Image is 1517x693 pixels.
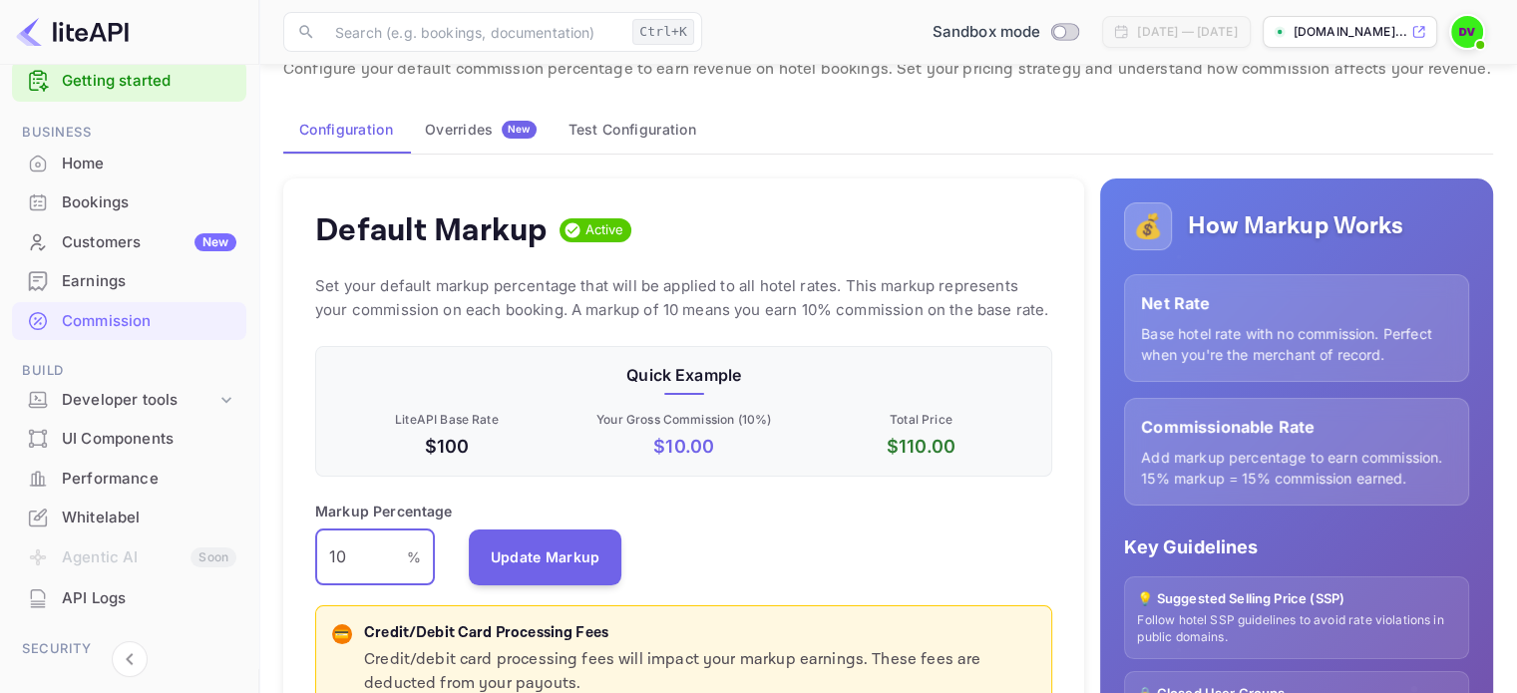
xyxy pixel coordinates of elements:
[12,302,246,339] a: Commission
[12,383,246,418] div: Developer tools
[62,231,236,254] div: Customers
[469,529,622,585] button: Update Markup
[12,579,246,616] a: API Logs
[62,468,236,491] div: Performance
[502,123,537,136] span: New
[323,12,624,52] input: Search (e.g. bookings, documentation)
[807,433,1036,460] p: $ 110.00
[12,499,246,535] a: Whitelabel
[62,191,236,214] div: Bookings
[12,122,246,144] span: Business
[332,433,562,460] p: $100
[62,507,236,529] div: Whitelabel
[112,641,148,677] button: Collapse navigation
[577,220,632,240] span: Active
[569,433,799,460] p: $ 10.00
[332,411,562,429] p: LiteAPI Base Rate
[569,411,799,429] p: Your Gross Commission ( 10 %)
[807,411,1036,429] p: Total Price
[553,106,712,154] button: Test Configuration
[925,21,1087,44] div: Switch to Production mode
[12,460,246,499] div: Performance
[12,579,246,618] div: API Logs
[62,668,236,691] div: Team management
[62,389,216,412] div: Developer tools
[332,363,1035,387] p: Quick Example
[12,145,246,183] div: Home
[1141,291,1452,315] p: Net Rate
[12,499,246,537] div: Whitelabel
[1294,23,1407,41] p: [DOMAIN_NAME]...
[12,638,246,660] span: Security
[1451,16,1483,48] img: Dongo Victory
[1124,533,1469,560] p: Key Guidelines
[334,625,349,643] p: 💳
[632,19,694,45] div: Ctrl+K
[62,587,236,610] div: API Logs
[1188,210,1402,242] h5: How Markup Works
[364,622,1035,645] p: Credit/Debit Card Processing Fees
[62,70,236,93] a: Getting started
[315,210,548,250] h4: Default Markup
[62,270,236,293] div: Earnings
[194,233,236,251] div: New
[12,420,246,459] div: UI Components
[283,58,1493,82] p: Configure your default commission percentage to earn revenue on hotel bookings. Set your pricing ...
[12,460,246,497] a: Performance
[62,310,236,333] div: Commission
[283,106,409,154] button: Configuration
[315,529,407,585] input: 0
[12,183,246,220] a: Bookings
[407,546,421,567] p: %
[12,223,246,260] a: CustomersNew
[933,21,1041,44] span: Sandbox mode
[12,262,246,299] a: Earnings
[12,183,246,222] div: Bookings
[1137,612,1456,646] p: Follow hotel SSP guidelines to avoid rate violations in public domains.
[1137,589,1456,609] p: 💡 Suggested Selling Price (SSP)
[16,16,129,48] img: LiteAPI logo
[12,302,246,341] div: Commission
[1141,447,1452,489] p: Add markup percentage to earn commission. 15% markup = 15% commission earned.
[315,274,1052,322] p: Set your default markup percentage that will be applied to all hotel rates. This markup represent...
[315,501,453,521] p: Markup Percentage
[1133,208,1163,244] p: 💰
[62,428,236,451] div: UI Components
[1141,415,1452,439] p: Commissionable Rate
[425,121,537,139] div: Overrides
[12,420,246,457] a: UI Components
[12,223,246,262] div: CustomersNew
[1141,323,1452,365] p: Base hotel rate with no commission. Perfect when you're the merchant of record.
[62,153,236,175] div: Home
[12,360,246,382] span: Build
[12,145,246,181] a: Home
[12,61,246,102] div: Getting started
[1137,23,1237,41] div: [DATE] — [DATE]
[12,262,246,301] div: Earnings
